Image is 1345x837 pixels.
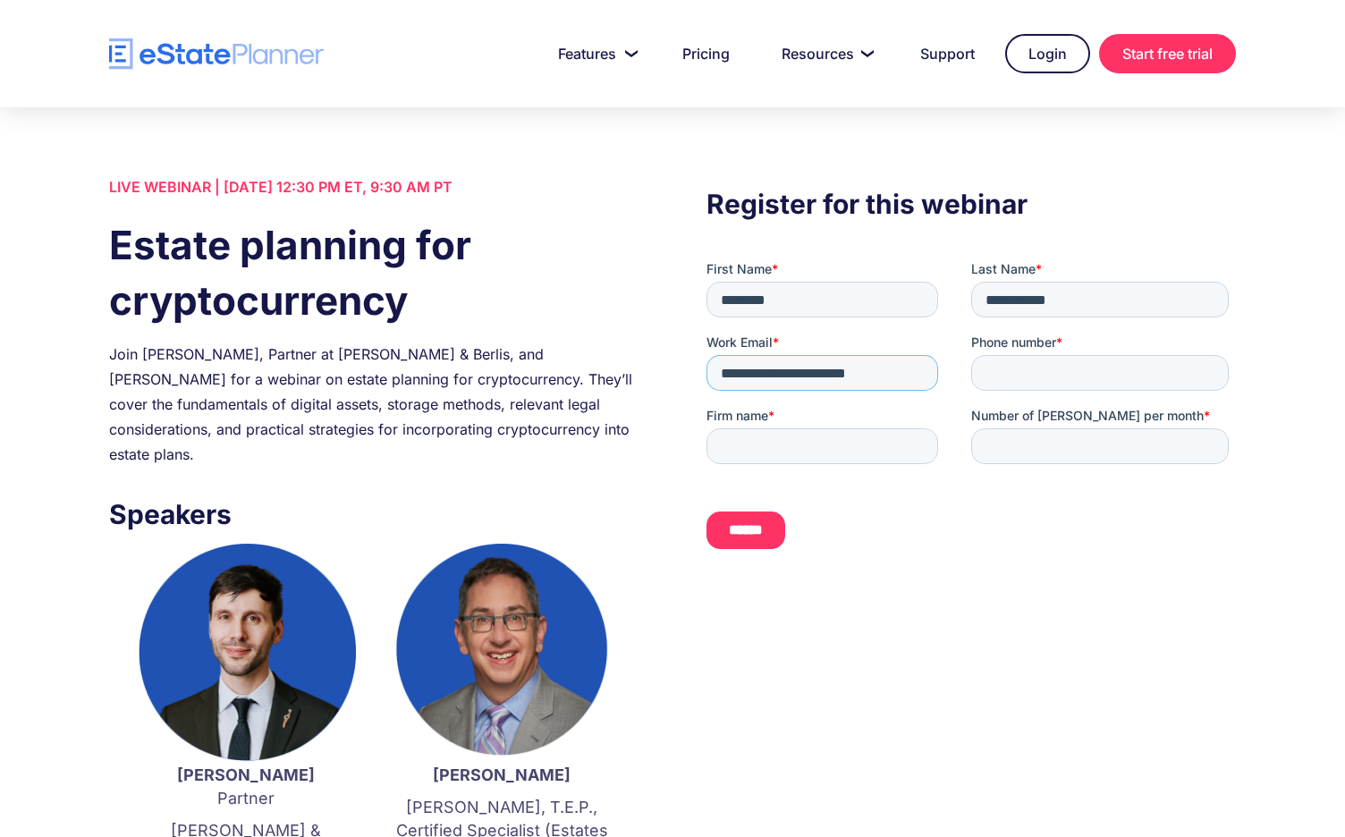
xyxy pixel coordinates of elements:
strong: [PERSON_NAME] [177,765,315,784]
div: LIVE WEBINAR | [DATE] 12:30 PM ET, 9:30 AM PT [109,174,639,199]
a: Support [899,36,996,72]
a: Login [1005,34,1090,73]
iframe: Form 0 [706,260,1236,564]
h3: Register for this webinar [706,183,1236,224]
strong: [PERSON_NAME] [433,765,571,784]
a: Features [537,36,652,72]
a: Pricing [661,36,751,72]
div: Join [PERSON_NAME], Partner at [PERSON_NAME] & Berlis, and [PERSON_NAME] for a webinar on estate ... [109,342,639,467]
a: Resources [760,36,890,72]
a: home [109,38,324,70]
h3: Speakers [109,494,639,535]
p: Partner [136,764,356,810]
h1: Estate planning for cryptocurrency [109,217,639,328]
a: Start free trial [1099,34,1236,73]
